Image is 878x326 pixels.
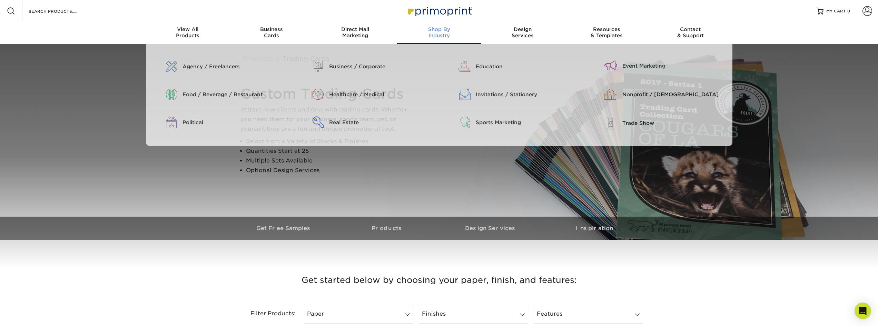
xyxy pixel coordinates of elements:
[28,7,95,15] input: SEARCH PRODUCTS.....
[298,117,434,128] a: Real Estate
[444,89,581,100] a: Invitations / Stationery
[151,61,287,72] a: Agency / Freelancers
[591,117,727,129] a: Trade Show
[329,119,434,126] div: Real Estate
[313,26,397,32] span: Direct Mail
[826,8,846,14] span: MY CART
[146,22,230,44] a: View AllProducts
[476,63,581,70] div: Education
[229,26,313,32] span: Business
[329,91,434,98] div: Healthcare / Medical
[444,117,581,128] a: Sports Marketing
[182,119,287,126] div: Political
[182,63,287,70] div: Agency / Freelancers
[229,26,313,39] div: Cards
[313,26,397,39] div: Marketing
[481,22,565,44] a: DesignServices
[298,89,434,100] a: Healthcare / Medical
[481,26,565,39] div: Services
[622,62,727,70] div: Event Marketing
[476,91,581,98] div: Invitations / Stationery
[534,304,643,324] a: Features
[304,304,413,324] a: Paper
[855,303,871,319] div: Open Intercom Messenger
[232,304,301,324] div: Filter Products:
[419,304,528,324] a: Finishes
[649,26,732,39] div: & Support
[565,22,649,44] a: Resources& Templates
[622,119,727,127] div: Trade Show
[182,91,287,98] div: Food / Beverage / Restaurant
[565,26,649,39] div: & Templates
[146,26,230,32] span: View All
[397,26,481,39] div: Industry
[298,61,434,72] a: Business / Corporate
[591,89,727,100] a: Nonprofit / [DEMOGRAPHIC_DATA]
[313,22,397,44] a: Direct MailMarketing
[397,22,481,44] a: Shop ByIndustry
[229,22,313,44] a: BusinessCards
[481,26,565,32] span: Design
[591,61,727,71] a: Event Marketing
[405,3,474,18] img: Primoprint
[151,117,287,128] a: Political
[476,119,581,126] div: Sports Marketing
[329,63,434,70] div: Business / Corporate
[847,9,850,13] span: 0
[649,22,732,44] a: Contact& Support
[565,26,649,32] span: Resources
[649,26,732,32] span: Contact
[151,89,287,100] a: Food / Beverage / Restaurant
[444,61,581,72] a: Education
[622,91,727,98] div: Nonprofit / [DEMOGRAPHIC_DATA]
[146,26,230,39] div: Products
[237,265,641,296] h3: Get started below by choosing your paper, finish, and features:
[397,26,481,32] span: Shop By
